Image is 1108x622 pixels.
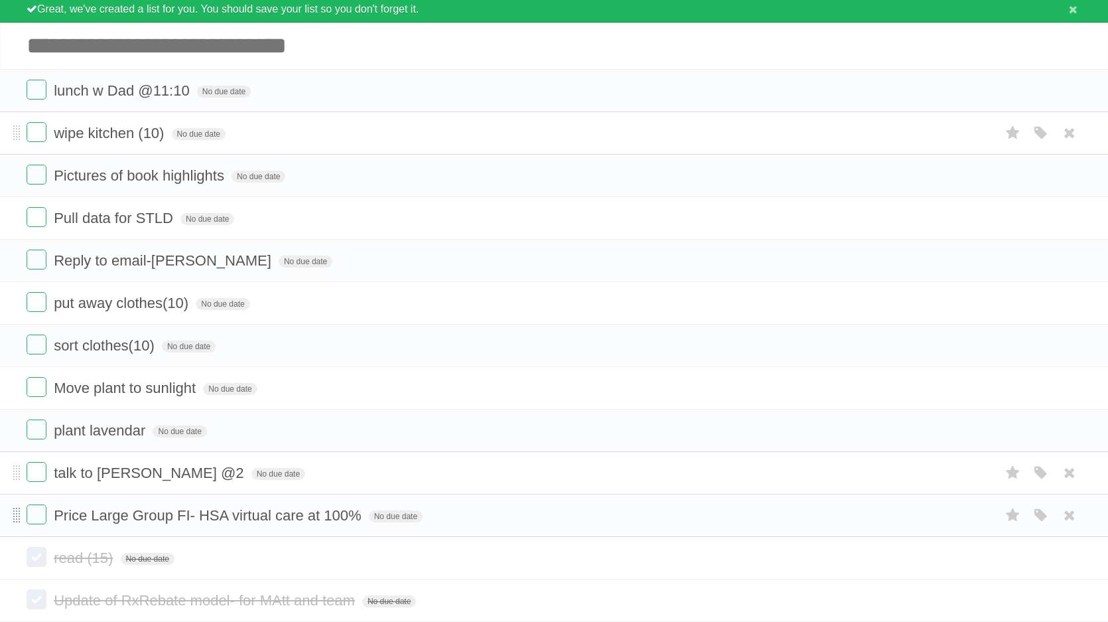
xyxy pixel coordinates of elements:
span: No due date [251,468,305,480]
label: Star task [1001,462,1026,484]
label: Done [27,589,46,609]
span: No due date [369,510,423,522]
label: Done [27,377,46,397]
label: Done [27,547,46,567]
label: Star task [1001,505,1026,526]
span: No due date [162,341,216,352]
span: Move plant to sunlight [54,380,199,396]
span: put away clothes(10) [54,295,192,311]
span: wipe kitchen (10) [54,125,167,141]
label: Done [27,80,46,100]
label: Done [27,505,46,524]
span: Reply to email-[PERSON_NAME] [54,252,275,269]
label: Done [27,420,46,439]
label: Star task [1001,122,1026,144]
span: No due date [203,383,257,395]
label: Done [27,165,46,185]
span: No due date [121,553,174,565]
label: Done [27,335,46,354]
span: No due date [232,171,285,183]
label: Done [27,250,46,270]
span: No due date [197,86,251,98]
label: Done [27,292,46,312]
span: Price Large Group FI- HSA virtual care at 100% [54,507,364,524]
span: No due date [362,595,416,607]
span: read (15) [54,550,116,566]
span: Pull data for STLD [54,210,176,226]
span: No due date [279,256,332,268]
span: No due date [153,426,206,437]
label: Done [27,462,46,482]
span: No due date [196,298,249,310]
span: sort clothes(10) [54,337,158,354]
span: lunch w Dad @11:10 [54,82,193,99]
label: Done [27,207,46,227]
span: No due date [180,213,234,225]
span: plant lavendar [54,422,149,439]
span: Pictures of book highlights [54,167,228,184]
span: No due date [172,128,226,140]
label: Done [27,122,46,142]
span: talk to [PERSON_NAME] @2 [54,465,247,481]
span: Update of RxRebate model- for MAtt and team [54,592,358,609]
